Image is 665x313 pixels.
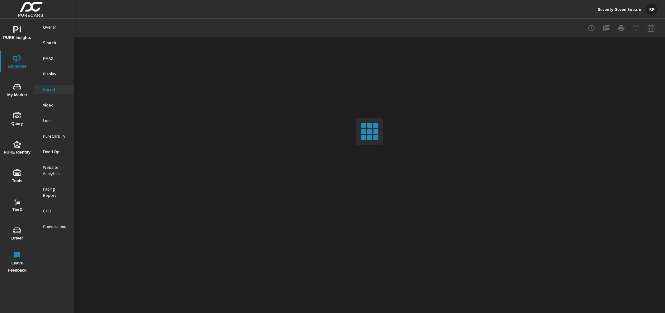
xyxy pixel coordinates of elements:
[34,131,74,141] div: PureCars TV
[34,116,74,125] div: Local
[43,133,69,139] p: PureCars TV
[43,71,69,77] p: Display
[43,24,69,30] p: Overall
[34,85,74,94] div: Social
[2,227,32,242] span: Driver
[43,149,69,155] p: Fixed Ops
[34,206,74,216] div: Calls
[0,19,34,277] div: nav menu
[34,147,74,156] div: Fixed Ops
[2,198,32,213] span: Tier2
[43,55,69,61] p: PMAX
[34,184,74,200] div: Pacing Report
[2,26,32,41] span: PURE Insights
[43,164,69,177] p: Website Analytics
[2,83,32,99] span: My Market
[43,86,69,92] p: Social
[34,100,74,110] div: Video
[43,208,69,214] p: Calls
[2,169,32,185] span: Tools
[34,69,74,78] div: Display
[43,223,69,230] p: Conversions
[34,22,74,32] div: Overall
[34,38,74,47] div: Search
[34,163,74,178] div: Website Analytics
[34,54,74,63] div: PMAX
[43,40,69,46] p: Search
[2,55,32,70] span: Advertise
[2,112,32,127] span: Query
[2,141,32,156] span: PURE Identity
[34,222,74,231] div: Conversions
[598,7,641,12] p: Seventy-Seven Subaru
[646,4,658,15] div: SP
[43,102,69,108] p: Video
[43,117,69,124] p: Local
[43,186,69,198] p: Pacing Report
[2,252,32,274] span: Leave Feedback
